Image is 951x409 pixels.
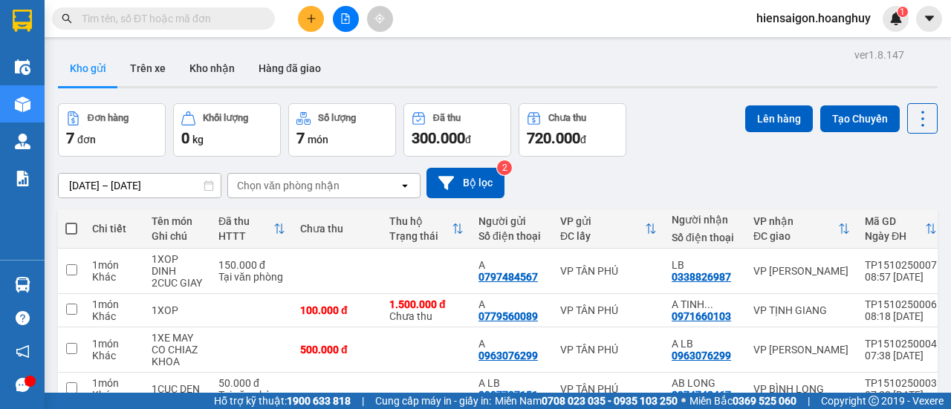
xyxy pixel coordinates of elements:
div: VP gửi [560,215,645,227]
div: VP TỊNH GIANG [753,304,850,316]
button: Tạo Chuyến [820,105,900,132]
th: Toggle SortBy [211,209,293,249]
div: Khác [92,310,137,322]
div: Chưa thu [389,298,464,322]
span: 7 [296,129,305,147]
span: caret-down [923,12,936,25]
button: Đơn hàng7đơn [58,103,166,157]
button: plus [298,6,324,32]
button: Hàng đã giao [247,50,333,86]
button: Trên xe [118,50,178,86]
button: Kho nhận [178,50,247,86]
div: Khác [92,271,137,283]
div: Đã thu [218,215,273,227]
strong: 0369 525 060 [733,395,796,407]
span: copyright [869,396,879,406]
strong: 0708 023 035 - 0935 103 250 [542,395,678,407]
span: món [308,134,328,145]
div: AB LONG [672,377,739,389]
div: Khối lượng [203,113,248,123]
div: VP TÂN PHÚ [560,383,657,395]
img: solution-icon [15,171,30,186]
img: logo-vxr [13,10,32,32]
div: VP BÌNH LONG [753,383,850,395]
input: Tìm tên, số ĐT hoặc mã đơn [82,10,257,27]
div: 1XOP DINH 2CUC GIAY [152,253,204,289]
div: 1 món [92,338,137,350]
div: 07:38 [DATE] [865,350,937,361]
div: 08:57 [DATE] [865,271,937,283]
div: TP1510250003 [865,377,937,389]
img: warehouse-icon [15,277,30,292]
div: VP TÂN PHÚ [560,304,657,316]
div: Người nhận [672,214,739,226]
div: Mã GD [865,215,925,227]
div: Ghi chú [152,230,204,242]
span: 300.000 [412,129,465,147]
button: Khối lượng0kg [173,103,281,157]
span: file-add [340,13,351,24]
div: ĐC lấy [560,230,645,242]
span: 720.000 [527,129,580,147]
div: Tại văn phòng [218,389,285,401]
div: A [478,298,545,310]
span: Miền Bắc [689,393,796,409]
span: search [62,13,72,24]
div: HTTT [218,230,273,242]
div: Số điện thoại [672,232,739,243]
div: 0974742467 [672,389,731,401]
button: Kho gửi [58,50,118,86]
div: 1CUC DEN [152,383,204,395]
div: A [478,338,545,350]
div: Tại văn phòng [218,271,285,283]
div: VP [PERSON_NAME] [753,265,850,277]
div: 08:18 [DATE] [865,310,937,322]
div: LB [672,259,739,271]
div: 0797484567 [478,271,538,283]
span: Hỗ trợ kỹ thuật: [214,393,351,409]
span: aim [374,13,385,24]
div: 1XE MAY [152,332,204,344]
div: TP1510250004 [865,338,937,350]
div: A LB [478,377,545,389]
th: Toggle SortBy [553,209,664,249]
div: VP TÂN PHÚ [560,265,657,277]
div: Người gửi [478,215,545,227]
div: 1XOP [152,304,204,316]
img: warehouse-icon [15,96,30,112]
div: 0987707151 [478,389,538,401]
button: caret-down [916,6,942,32]
div: Đã thu [433,113,461,123]
svg: open [399,180,411,192]
span: kg [192,134,204,145]
span: đ [465,134,471,145]
span: question-circle [16,311,30,325]
div: 0971660103 [672,310,731,322]
div: 1 món [92,259,137,271]
span: Miền Nam [495,393,678,409]
span: Cung cấp máy in - giấy in: [375,393,491,409]
div: 0963076299 [672,350,731,361]
div: A TINH GIANG [672,298,739,310]
div: VP TÂN PHÚ [560,344,657,356]
div: ver 1.8.147 [854,47,904,63]
button: Đã thu300.000đ [403,103,511,157]
div: A [478,259,545,271]
button: file-add [333,6,359,32]
div: Thu hộ [389,215,452,227]
div: TP1510250007 [865,259,937,271]
div: CO CHIAZ KHOA [152,344,204,367]
span: message [16,378,30,392]
th: Toggle SortBy [857,209,944,249]
sup: 1 [898,7,908,17]
div: Số lượng [318,113,356,123]
span: | [808,393,810,409]
div: 100.000 đ [300,304,374,316]
span: hiensaigon.hoanghuy [744,9,883,27]
img: warehouse-icon [15,134,30,149]
div: Chi tiết [92,223,137,235]
img: warehouse-icon [15,59,30,75]
span: | [362,393,364,409]
span: 7 [66,129,74,147]
div: TP1510250006 [865,298,937,310]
